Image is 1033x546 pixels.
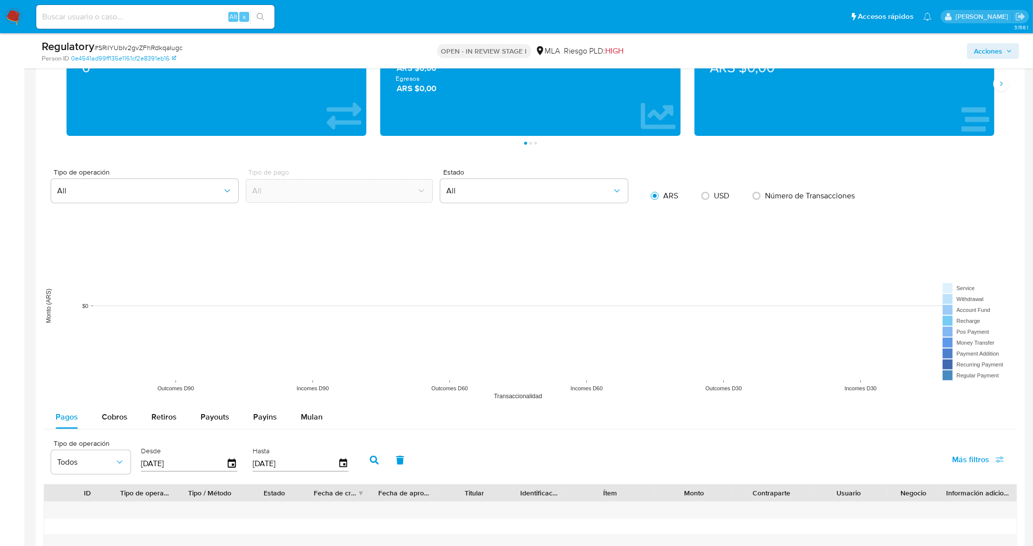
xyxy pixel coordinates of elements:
p: OPEN - IN REVIEW STAGE I [437,44,531,58]
b: Person ID [42,54,69,63]
span: 3.156.1 [1014,23,1028,31]
a: Notificaciones [923,12,932,21]
span: # SRilYUbIv2gvZFhRdkqaIugc [94,43,183,53]
span: Alt [229,12,237,21]
span: Acciones [974,43,1002,59]
a: 0e4541ad99ff135e1161cf2e8391eb16 [71,54,176,63]
b: Regulatory [42,38,94,54]
span: HIGH [606,45,624,57]
input: Buscar usuario o caso... [36,10,275,23]
p: leandro.caroprese@mercadolibre.com [956,12,1012,21]
div: MLA [535,46,560,57]
button: search-icon [250,10,271,24]
a: Salir [1015,11,1026,22]
span: Riesgo PLD: [564,46,624,57]
span: s [243,12,246,21]
button: Acciones [967,43,1019,59]
span: Accesos rápidos [858,11,913,22]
